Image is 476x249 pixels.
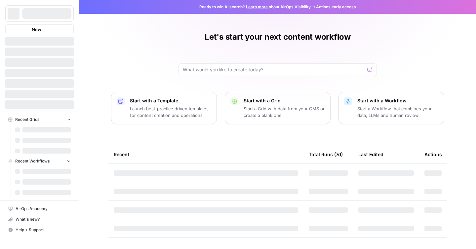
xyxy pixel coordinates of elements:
[424,145,442,163] div: Actions
[225,92,331,124] button: Start with a GridStart a Grid with data from your CMS or create a blank one
[205,32,351,42] h1: Let's start your next content workflow
[5,225,74,235] button: Help + Support
[199,4,311,10] span: Ready to win AI search? about AirOps Visibility
[114,145,298,163] div: Recent
[130,97,211,104] p: Start with a Template
[5,156,74,166] button: Recent Workflows
[244,105,325,119] p: Start a Grid with data from your CMS or create a blank one
[32,26,41,33] span: New
[357,105,439,119] p: Start a Workflow that combines your data, LLMs and human review
[5,203,74,214] a: AirOps Academy
[15,117,39,123] span: Recent Grids
[130,105,211,119] p: Launch best-practice driven templates for content creation and operations
[338,92,444,124] button: Start with a WorkflowStart a Workflow that combines your data, LLMs and human review
[111,92,217,124] button: Start with a TemplateLaunch best-practice driven templates for content creation and operations
[6,214,73,224] div: What's new?
[358,145,383,163] div: Last Edited
[5,24,74,34] button: New
[357,97,439,104] p: Start with a Workflow
[15,158,50,164] span: Recent Workflows
[309,145,343,163] div: Total Runs (7d)
[5,115,74,124] button: Recent Grids
[246,4,268,9] a: Learn more
[244,97,325,104] p: Start with a Grid
[5,214,74,225] button: What's new?
[316,4,356,10] span: Actions early access
[16,206,71,212] span: AirOps Academy
[16,227,71,233] span: Help + Support
[183,66,365,73] input: What would you like to create today?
